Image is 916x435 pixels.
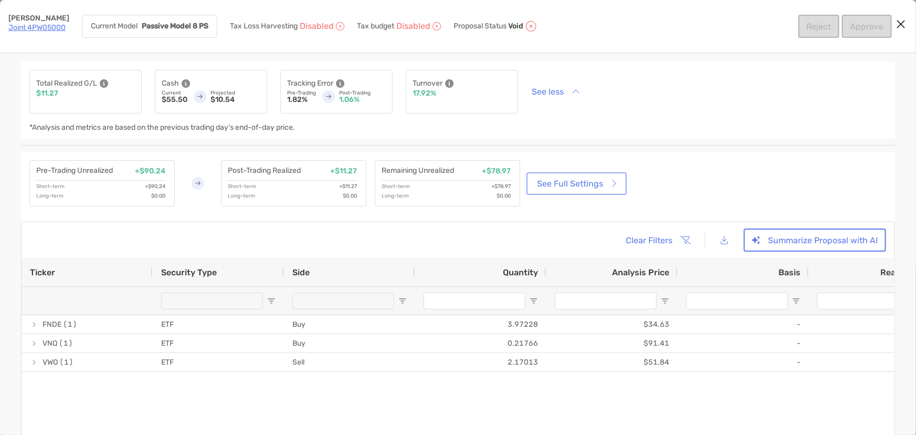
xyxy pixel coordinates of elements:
[792,297,801,305] button: Open Filter Menu
[413,77,443,90] p: Turnover
[491,183,511,190] p: +$78.97
[612,267,669,277] span: Analysis Price
[529,174,625,193] a: See Full Settings
[43,354,58,371] span: VWO
[8,23,66,32] a: Joint 4PW05000
[618,229,698,252] button: Clear Filters
[546,353,678,371] div: $51.84
[228,192,255,200] p: Long-term
[43,335,57,352] span: VNQ
[778,267,801,277] span: Basis
[8,15,69,22] p: [PERSON_NAME]
[497,192,511,200] p: $0.00
[43,316,61,333] span: FNDE
[382,183,410,190] p: Short-term
[678,334,809,353] div: -
[228,183,256,190] p: Short-term
[546,334,678,353] div: $91.41
[503,267,538,277] span: Quantity
[142,22,208,30] strong: Passive Model 8 PS
[36,77,97,90] p: Total Realized G/L
[546,315,678,334] div: $34.63
[36,167,113,175] p: Pre-Trading Unrealized
[330,167,357,175] p: +$11.27
[287,77,333,90] p: Tracking Error
[415,353,546,371] div: 2.17013
[482,167,511,175] p: +$78.97
[382,167,454,175] p: Remaining Unrealized
[744,229,886,252] button: Summarize Proposal with AI
[30,267,55,277] span: Ticker
[413,90,436,97] p: 17.92%
[153,353,284,371] div: ETF
[678,315,809,334] div: -
[230,23,298,30] p: Tax Loss Harvesting
[661,297,669,305] button: Open Filter Menu
[686,293,788,309] input: Basis Filter Input
[415,315,546,334] div: 3.97228
[525,20,538,33] img: icon status
[339,96,386,103] p: 1.06%
[36,183,65,190] p: Short-term
[59,335,73,352] span: (1)
[161,267,217,277] span: Security Type
[287,96,316,103] p: 1.82%
[284,353,415,371] div: Sell
[530,297,538,305] button: Open Filter Menu
[396,23,430,30] p: Disabled
[339,183,357,190] p: +$11.27
[508,22,523,30] p: Void
[210,90,260,96] p: Projected
[382,192,409,200] p: Long-term
[300,23,334,30] p: Disabled
[162,77,179,90] p: Cash
[135,167,165,175] p: +$90.24
[357,23,394,30] p: Tax budget
[36,192,64,200] p: Long-term
[228,167,301,175] p: Post-Trading Realized
[398,297,407,305] button: Open Filter Menu
[678,353,809,371] div: -
[292,267,310,277] span: Side
[893,17,909,33] button: Close modal
[454,22,507,30] p: Proposal Status
[153,315,284,334] div: ETF
[523,82,588,101] button: See less
[284,334,415,353] div: Buy
[555,293,657,309] input: Analysis Price Filter Input
[29,124,295,131] p: *Analysis and metrics are based on the previous trading day's end-of-day price.
[343,192,357,200] p: $0.00
[415,334,546,353] div: 0.21766
[267,297,276,305] button: Open Filter Menu
[63,316,77,333] span: (1)
[339,90,386,96] p: Post-Trading
[59,354,73,371] span: (1)
[91,23,138,30] p: Current Model
[162,90,187,96] p: Current
[36,90,58,97] p: $11.27
[210,96,260,103] p: $10.54
[284,315,415,334] div: Buy
[153,334,284,353] div: ETF
[287,90,316,96] p: Pre-Trading
[162,96,187,103] p: $55.50
[151,192,165,200] p: $0.00
[424,293,525,309] input: Quantity Filter Input
[145,183,165,190] p: +$90.24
